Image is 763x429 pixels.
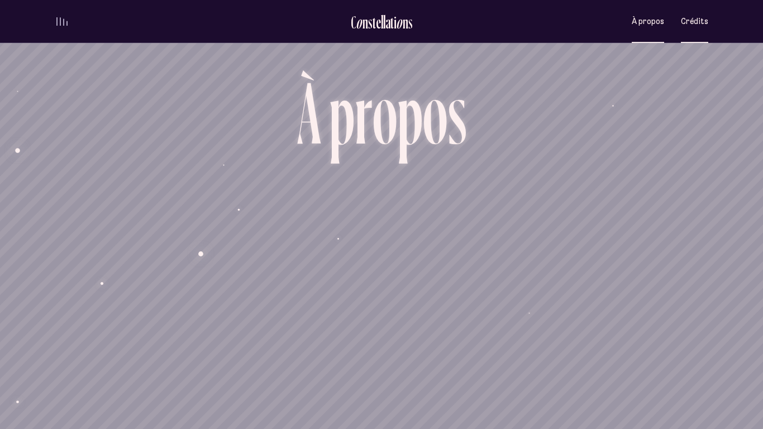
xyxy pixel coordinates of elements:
[381,13,383,31] div: l
[403,13,408,31] div: n
[385,13,390,31] div: a
[376,13,381,31] div: e
[632,17,664,26] span: À propos
[363,13,368,31] div: n
[408,13,413,31] div: s
[632,8,664,35] button: À propos
[356,13,363,31] div: o
[373,13,376,31] div: t
[394,13,397,31] div: i
[681,8,708,35] button: Crédits
[681,17,708,26] span: Crédits
[383,13,385,31] div: l
[55,16,69,27] button: volume audio
[351,13,356,31] div: C
[368,13,373,31] div: s
[396,13,403,31] div: o
[390,13,394,31] div: t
